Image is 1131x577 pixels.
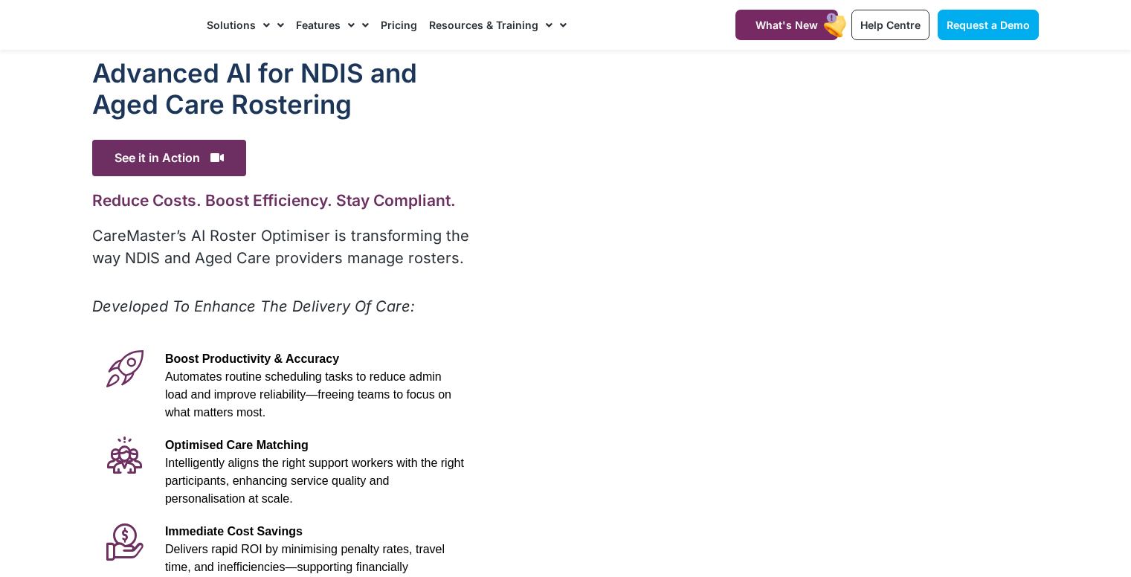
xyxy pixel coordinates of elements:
[92,225,472,269] p: CareMaster’s AI Roster Optimiser is transforming the way NDIS and Aged Care providers manage rost...
[165,370,451,419] span: Automates routine scheduling tasks to reduce admin load and improve reliability—freeing teams to ...
[165,457,464,505] span: Intelligently aligns the right support workers with the right participants, enhancing service qua...
[92,297,415,315] em: Developed To Enhance The Delivery Of Care:
[165,525,303,538] span: Immediate Cost Savings
[92,140,246,176] span: See it in Action
[735,10,838,40] a: What's New
[860,19,921,31] span: Help Centre
[851,10,929,40] a: Help Centre
[938,10,1039,40] a: Request a Demo
[755,19,818,31] span: What's New
[92,191,472,210] h2: Reduce Costs. Boost Efficiency. Stay Compliant.
[165,439,309,451] span: Optimised Care Matching
[165,352,339,365] span: Boost Productivity & Accuracy
[92,57,472,120] h1: Advanced Al for NDIS and Aged Care Rostering
[91,14,192,36] img: CareMaster Logo
[947,19,1030,31] span: Request a Demo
